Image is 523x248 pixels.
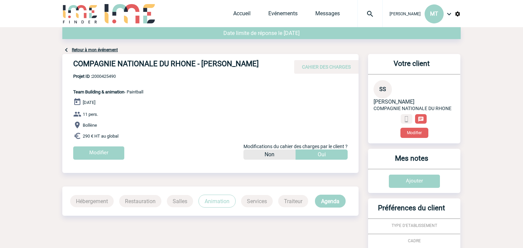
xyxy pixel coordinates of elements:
span: - Paintball [73,89,143,94]
span: CAHIER DES CHARGES [302,64,351,70]
span: 11 pers. [83,112,98,117]
b: Projet ID : [73,74,92,79]
h3: Mes notes [371,154,452,169]
input: Ajouter [389,175,440,188]
span: [PERSON_NAME] [390,12,421,16]
h3: Votre client [371,59,452,74]
span: Date limite de réponse le [DATE] [223,30,300,36]
p: Services [241,195,273,207]
span: Modifications du cahier des charges par le client ? [243,144,348,149]
p: Traiteur [278,195,308,207]
a: Messages [315,10,340,20]
span: TYPE D'ETABLISSEMENT [392,223,437,228]
span: MT [430,11,438,17]
p: Salles [167,195,193,207]
span: Bollène [83,123,97,128]
p: Hébergement [70,195,114,207]
p: Animation [199,195,236,208]
img: chat-24-px-w.png [418,116,424,122]
p: Agenda [315,195,346,208]
span: 290 € HT au global [83,134,118,139]
span: SS [379,86,386,92]
p: Restauration [119,195,161,207]
button: Modifier [400,128,428,138]
input: Modifier [73,146,124,160]
img: IME-Finder [62,4,98,23]
a: Retour à mon événement [72,48,118,52]
span: Team Building & animation [73,89,124,94]
span: CADRE [408,238,421,243]
span: [DATE] [83,100,95,105]
span: [PERSON_NAME] [374,99,414,105]
a: Accueil [233,10,251,20]
a: Evénements [268,10,298,20]
p: Oui [318,149,326,160]
h3: Préférences du client [371,204,452,218]
span: 2000425490 [73,74,143,79]
p: Non [265,149,274,160]
h4: COMPAGNIE NATIONALE DU RHONE - [PERSON_NAME] [73,59,278,71]
span: COMPAGNIE NATIONALE DU RHONE [374,106,451,111]
img: portable.png [403,116,410,122]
